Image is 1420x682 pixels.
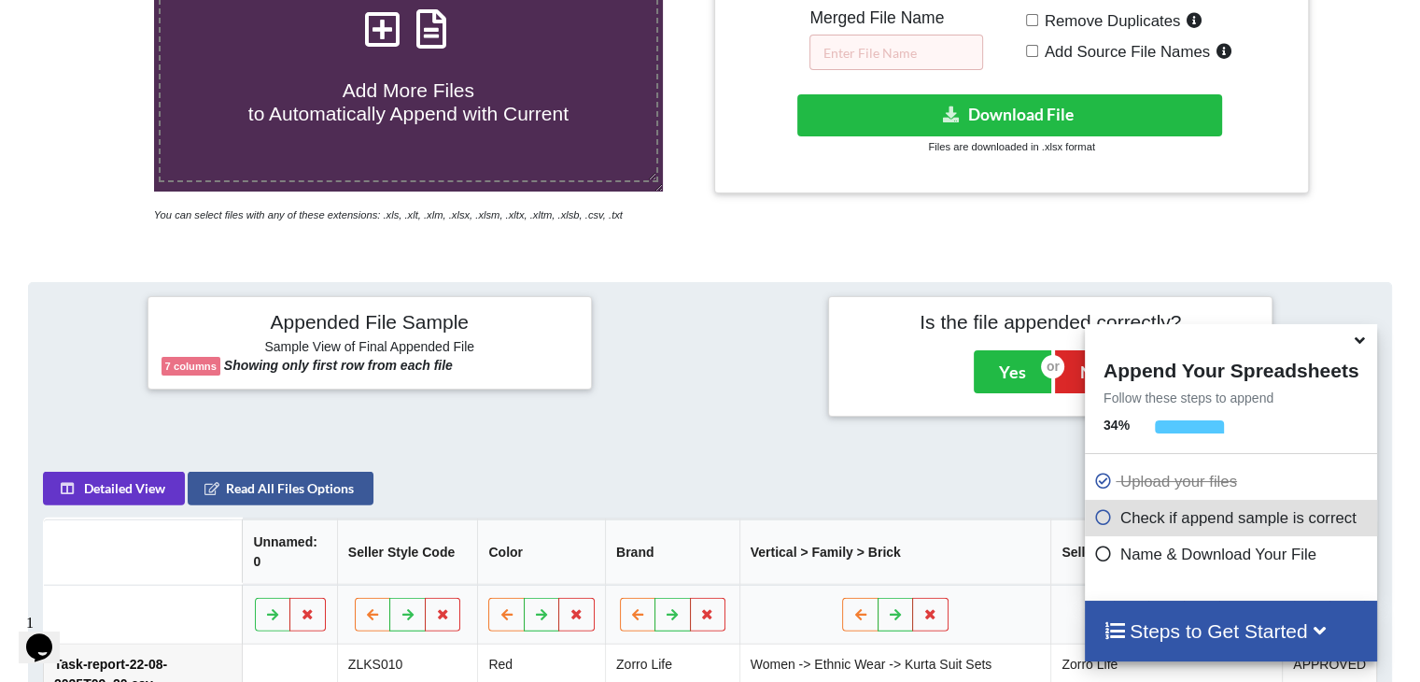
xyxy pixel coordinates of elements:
b: 7 columns [165,361,217,372]
small: Files are downloaded in .xlsx format [928,141,1094,152]
iframe: chat widget [19,607,78,663]
i: You can select files with any of these extensions: .xls, .xlt, .xlm, .xlsx, .xlsm, .xltx, .xltm, ... [154,209,623,220]
button: Yes [974,350,1051,393]
th: Vertical > Family > Brick [739,519,1051,585]
th: Seller [1050,519,1282,585]
h4: Steps to Get Started [1104,619,1358,643]
p: Name & Download Your File [1094,543,1372,566]
h4: Is the file appended correctly? [842,310,1258,334]
th: Seller Style Code [337,519,478,585]
b: 34 % [1104,418,1130,433]
span: Add More Files to Automatically Append with Current [248,79,569,124]
th: Brand [605,519,739,585]
span: Remove Duplicates [1038,12,1181,30]
h5: Merged File Name [809,8,983,28]
h4: Append Your Spreadsheets [1085,354,1377,382]
h4: Appended File Sample [162,310,578,336]
button: Detailed View [43,472,185,505]
h6: Sample View of Final Appended File [162,339,578,358]
span: Add Source File Names [1038,43,1210,61]
button: Download File [797,94,1222,136]
button: Read All Files Options [188,472,373,505]
input: Enter File Name [809,35,983,70]
p: Check if append sample is correct [1094,506,1372,530]
p: Follow these steps to append [1085,389,1377,407]
p: Upload your files [1094,470,1372,493]
th: Unnamed: 0 [242,519,336,585]
th: Color [477,519,605,585]
button: No [1055,350,1128,393]
b: Showing only first row from each file [224,358,453,373]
